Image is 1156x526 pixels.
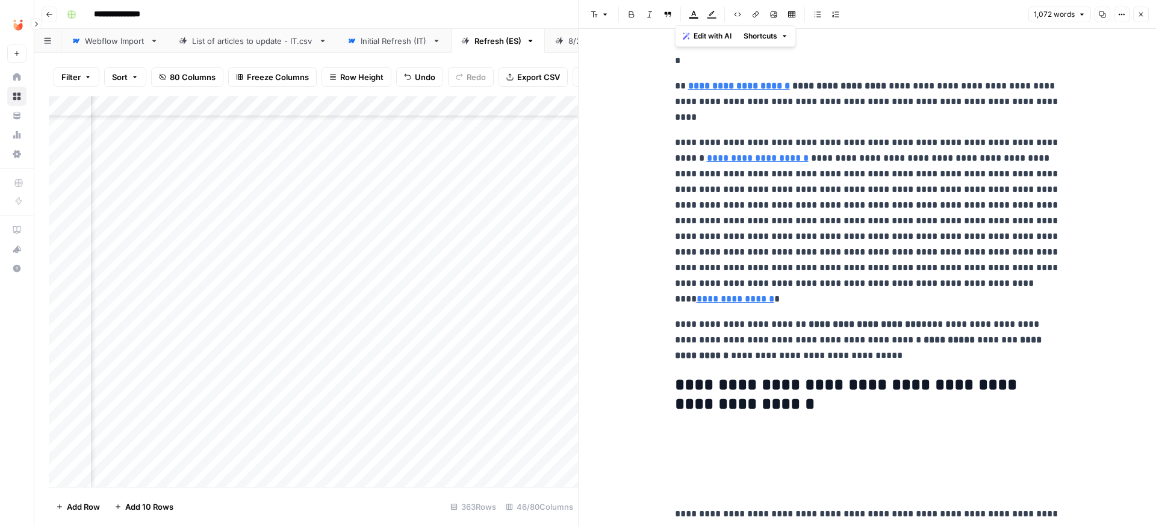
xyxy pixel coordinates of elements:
[7,144,26,164] a: Settings
[61,71,81,83] span: Filter
[744,31,777,42] span: Shortcuts
[61,29,169,53] a: Webflow Import
[107,497,181,516] button: Add 10 Rows
[7,67,26,87] a: Home
[170,71,216,83] span: 80 Columns
[49,497,107,516] button: Add Row
[7,10,26,40] button: Workspace: Unobravo
[1034,9,1075,20] span: 1,072 words
[545,29,624,53] a: 8/25 List
[7,259,26,278] button: Help + Support
[125,501,173,513] span: Add 10 Rows
[517,71,560,83] span: Export CSV
[499,67,568,87] button: Export CSV
[228,67,317,87] button: Freeze Columns
[8,240,26,258] div: What's new?
[415,71,435,83] span: Undo
[1028,7,1091,22] button: 1,072 words
[322,67,391,87] button: Row Height
[151,67,223,87] button: 80 Columns
[361,35,427,47] div: Initial Refresh (IT)
[192,35,314,47] div: List of articles to update - IT.csv
[7,240,26,259] button: What's new?
[54,67,99,87] button: Filter
[467,71,486,83] span: Redo
[448,67,494,87] button: Redo
[7,125,26,144] a: Usage
[474,35,521,47] div: Refresh (ES)
[501,497,578,516] div: 46/80 Columns
[104,67,146,87] button: Sort
[340,71,384,83] span: Row Height
[67,501,100,513] span: Add Row
[7,14,29,36] img: Unobravo Logo
[694,31,732,42] span: Edit with AI
[451,29,545,53] a: Refresh (ES)
[396,67,443,87] button: Undo
[7,220,26,240] a: AirOps Academy
[446,497,501,516] div: 363 Rows
[7,87,26,106] a: Browse
[247,71,309,83] span: Freeze Columns
[337,29,451,53] a: Initial Refresh (IT)
[568,35,601,47] div: 8/25 List
[7,106,26,125] a: Your Data
[112,71,128,83] span: Sort
[678,28,736,44] button: Edit with AI
[739,28,793,44] button: Shortcuts
[169,29,337,53] a: List of articles to update - IT.csv
[85,35,145,47] div: Webflow Import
